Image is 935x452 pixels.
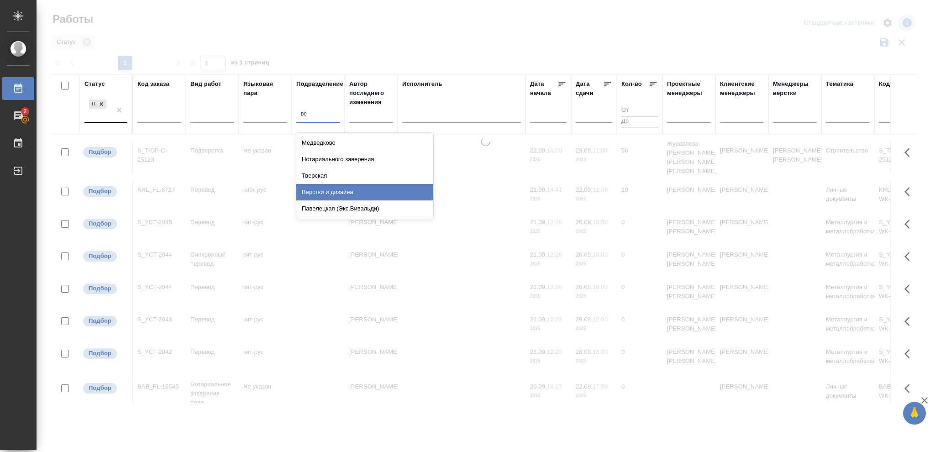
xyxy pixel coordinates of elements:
[621,79,642,89] div: Кол-во
[89,316,111,326] p: Подбор
[296,200,433,217] div: Павелецкая (Экс.Вивальди)
[88,99,107,110] div: Подбор
[89,147,111,157] p: Подбор
[296,79,343,89] div: Подразделение
[826,79,853,89] div: Тематика
[190,79,221,89] div: Вид работ
[89,284,111,293] p: Подбор
[82,250,127,263] div: Можно подбирать исполнителей
[18,107,32,116] span: 2
[84,79,105,89] div: Статус
[82,218,127,230] div: Можно подбирать исполнителей
[82,283,127,295] div: Можно подбирать исполнителей
[621,116,658,127] input: До
[402,79,442,89] div: Исполнитель
[899,343,921,365] button: Здесь прячутся важные кнопки
[899,142,921,163] button: Здесь прячутся важные кнопки
[82,315,127,327] div: Можно подбирать исполнителей
[2,105,34,127] a: 2
[576,79,603,98] div: Дата сдачи
[82,146,127,158] div: Можно подбирать исполнителей
[621,105,658,116] input: От
[82,185,127,198] div: Можно подбирать исполнителей
[137,79,169,89] div: Код заказа
[879,79,914,89] div: Код работы
[243,79,287,98] div: Языковая пара
[296,151,433,168] div: Нотариального заверения
[899,378,921,399] button: Здесь прячутся важные кнопки
[82,347,127,360] div: Можно подбирать исполнителей
[349,79,393,107] div: Автор последнего изменения
[720,79,764,98] div: Клиентские менеджеры
[530,79,557,98] div: Дата начала
[89,252,111,261] p: Подбор
[899,278,921,300] button: Здесь прячутся важные кнопки
[89,349,111,358] p: Подбор
[82,382,127,394] div: Можно подбирать исполнителей
[773,79,817,98] div: Менеджеры верстки
[899,246,921,268] button: Здесь прячутся важные кнопки
[899,213,921,235] button: Здесь прячутся важные кнопки
[89,384,111,393] p: Подбор
[89,100,96,109] div: Подбор
[296,168,433,184] div: Тверская
[89,219,111,228] p: Подбор
[899,181,921,203] button: Здесь прячутся важные кнопки
[899,310,921,332] button: Здесь прячутся важные кнопки
[907,404,922,423] span: 🙏
[667,79,711,98] div: Проектные менеджеры
[903,402,926,425] button: 🙏
[296,184,433,200] div: Верстки и дизайна
[296,135,433,151] div: Медведково
[89,187,111,196] p: Подбор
